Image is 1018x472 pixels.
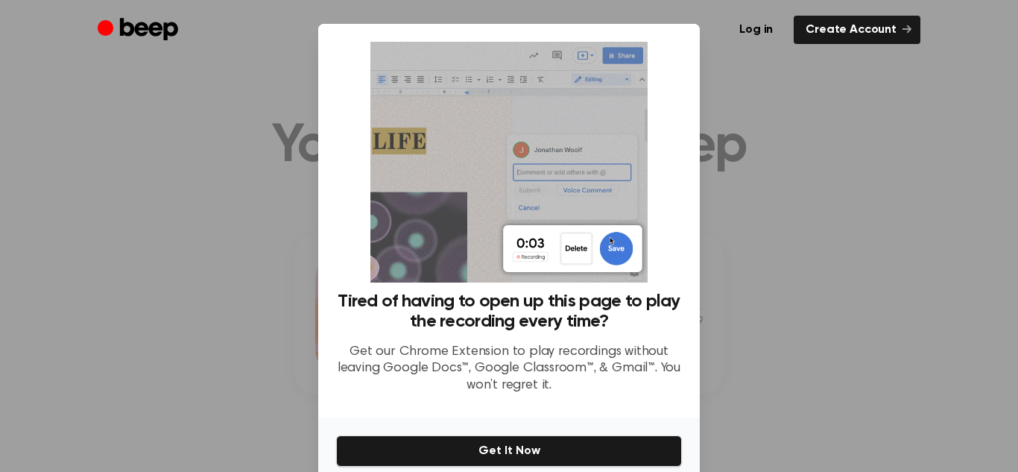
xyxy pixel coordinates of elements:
img: Beep extension in action [370,42,647,283]
h3: Tired of having to open up this page to play the recording every time? [336,292,682,332]
button: Get It Now [336,435,682,467]
a: Beep [98,16,182,45]
a: Log in [727,16,785,44]
a: Create Account [794,16,920,44]
p: Get our Chrome Extension to play recordings without leaving Google Docs™, Google Classroom™, & Gm... [336,344,682,394]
